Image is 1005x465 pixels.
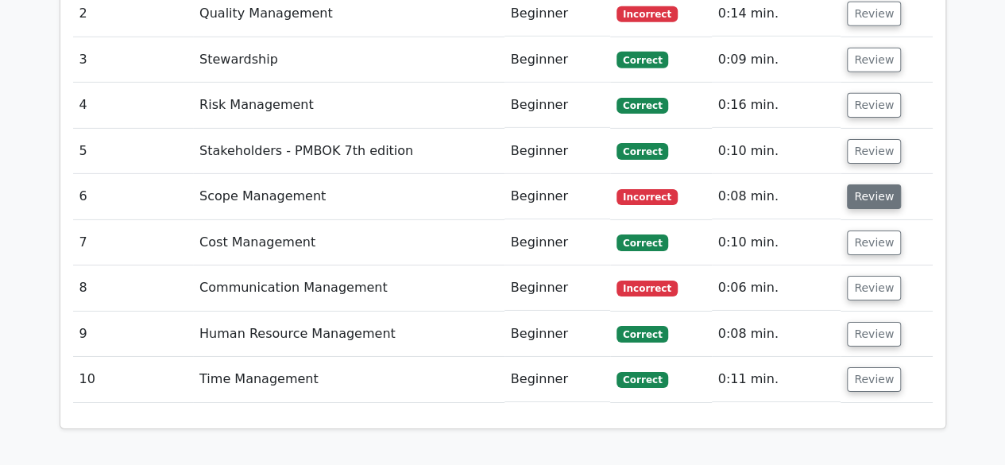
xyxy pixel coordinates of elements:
[847,367,901,392] button: Review
[504,83,610,128] td: Beginner
[504,174,610,219] td: Beginner
[617,98,668,114] span: Correct
[73,83,194,128] td: 4
[617,189,678,205] span: Incorrect
[504,357,610,402] td: Beginner
[504,220,610,265] td: Beginner
[847,139,901,164] button: Review
[617,281,678,296] span: Incorrect
[193,312,504,357] td: Human Resource Management
[73,174,194,219] td: 6
[712,220,841,265] td: 0:10 min.
[504,265,610,311] td: Beginner
[73,37,194,83] td: 3
[617,234,668,250] span: Correct
[504,129,610,174] td: Beginner
[847,48,901,72] button: Review
[617,372,668,388] span: Correct
[73,265,194,311] td: 8
[617,6,678,22] span: Incorrect
[193,357,504,402] td: Time Management
[73,129,194,174] td: 5
[193,220,504,265] td: Cost Management
[847,2,901,26] button: Review
[712,129,841,174] td: 0:10 min.
[73,220,194,265] td: 7
[712,174,841,219] td: 0:08 min.
[712,357,841,402] td: 0:11 min.
[847,276,901,300] button: Review
[193,129,504,174] td: Stakeholders - PMBOK 7th edition
[617,52,668,68] span: Correct
[193,174,504,219] td: Scope Management
[712,265,841,311] td: 0:06 min.
[712,83,841,128] td: 0:16 min.
[617,326,668,342] span: Correct
[73,357,194,402] td: 10
[712,37,841,83] td: 0:09 min.
[847,93,901,118] button: Review
[193,37,504,83] td: Stewardship
[193,83,504,128] td: Risk Management
[504,312,610,357] td: Beginner
[617,143,668,159] span: Correct
[847,184,901,209] button: Review
[504,37,610,83] td: Beginner
[73,312,194,357] td: 9
[847,231,901,255] button: Review
[193,265,504,311] td: Communication Management
[712,312,841,357] td: 0:08 min.
[847,322,901,347] button: Review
